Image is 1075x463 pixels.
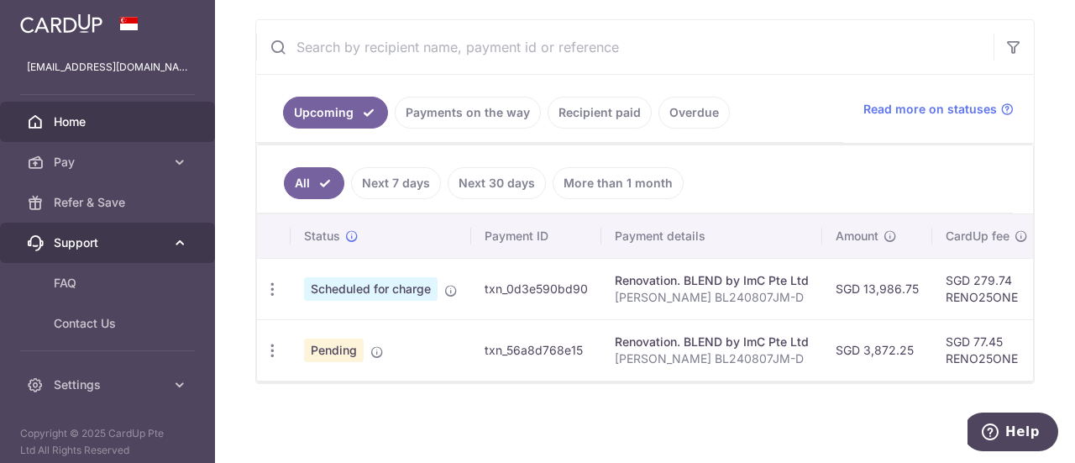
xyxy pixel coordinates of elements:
[932,319,1041,381] td: SGD 77.45 RENO25ONE
[256,20,994,74] input: Search by recipient name, payment id or reference
[615,289,809,306] p: [PERSON_NAME] BL240807JM-D
[471,258,601,319] td: txn_0d3e590bd90
[822,319,932,381] td: SGD 3,872.25
[863,101,997,118] span: Read more on statuses
[836,228,878,245] span: Amount
[863,101,1014,118] a: Read more on statuses
[54,194,165,211] span: Refer & Save
[304,277,438,301] span: Scheduled for charge
[471,319,601,381] td: txn_56a8d768e15
[304,228,340,245] span: Status
[351,167,441,199] a: Next 7 days
[284,167,344,199] a: All
[20,13,102,34] img: CardUp
[54,234,165,251] span: Support
[54,376,165,393] span: Settings
[946,228,1009,245] span: CardUp fee
[54,315,165,332] span: Contact Us
[304,339,364,362] span: Pending
[471,214,601,258] th: Payment ID
[54,113,165,130] span: Home
[615,272,809,289] div: Renovation. BLEND by ImC Pte Ltd
[932,258,1041,319] td: SGD 279.74 RENO25ONE
[27,59,188,76] p: [EMAIL_ADDRESS][DOMAIN_NAME]
[553,167,684,199] a: More than 1 month
[395,97,541,129] a: Payments on the way
[54,275,165,292] span: FAQ
[658,97,730,129] a: Overdue
[615,350,809,367] p: [PERSON_NAME] BL240807JM-D
[615,334,809,350] div: Renovation. BLEND by ImC Pte Ltd
[448,167,546,199] a: Next 30 days
[822,258,932,319] td: SGD 13,986.75
[54,154,165,171] span: Pay
[283,97,388,129] a: Upcoming
[967,413,1058,455] iframe: Opens a widget where you can find more information
[548,97,652,129] a: Recipient paid
[601,214,822,258] th: Payment details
